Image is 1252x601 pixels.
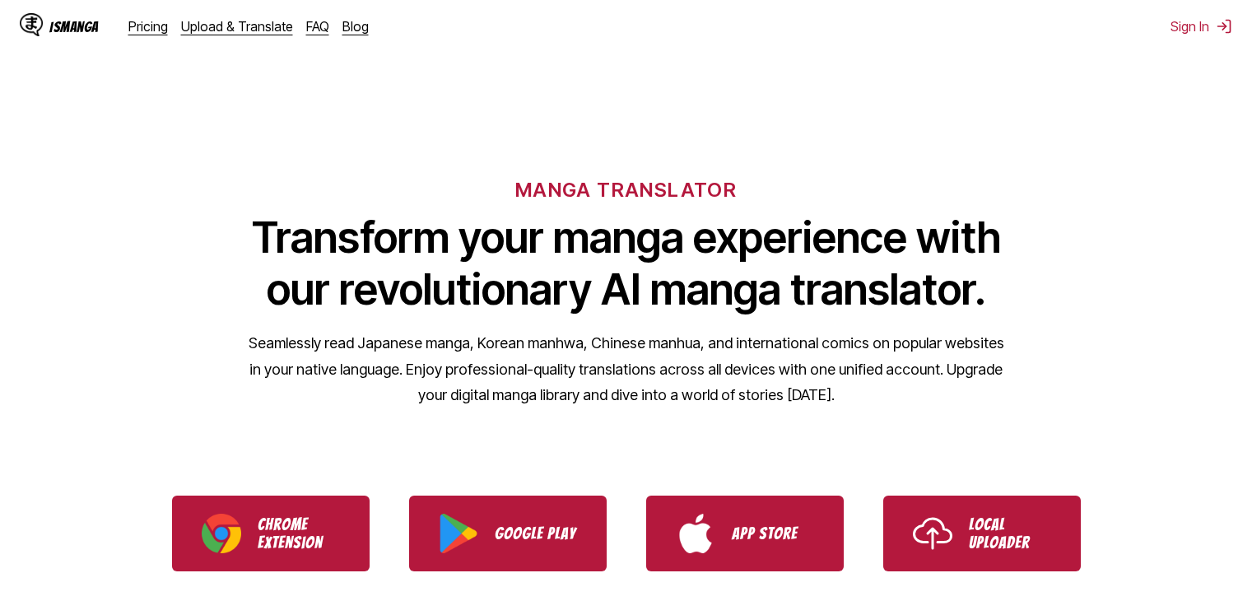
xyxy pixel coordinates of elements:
[181,18,293,35] a: Upload & Translate
[646,496,844,571] a: Download IsManga from App Store
[342,18,369,35] a: Blog
[439,514,478,553] img: Google Play logo
[1216,18,1232,35] img: Sign out
[495,524,577,543] p: Google Play
[676,514,715,553] img: App Store logo
[409,496,607,571] a: Download IsManga from Google Play
[49,19,99,35] div: IsManga
[202,514,241,553] img: Chrome logo
[20,13,128,40] a: IsManga LogoIsManga
[172,496,370,571] a: Download IsManga Chrome Extension
[515,178,737,202] h6: MANGA TRANSLATOR
[258,515,340,552] p: Chrome Extension
[883,496,1081,571] a: Use IsManga Local Uploader
[248,212,1005,315] h1: Transform your manga experience with our revolutionary AI manga translator.
[732,524,814,543] p: App Store
[306,18,329,35] a: FAQ
[20,13,43,36] img: IsManga Logo
[128,18,168,35] a: Pricing
[913,514,952,553] img: Upload icon
[969,515,1051,552] p: Local Uploader
[1171,18,1232,35] button: Sign In
[248,330,1005,408] p: Seamlessly read Japanese manga, Korean manhwa, Chinese manhua, and international comics on popula...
